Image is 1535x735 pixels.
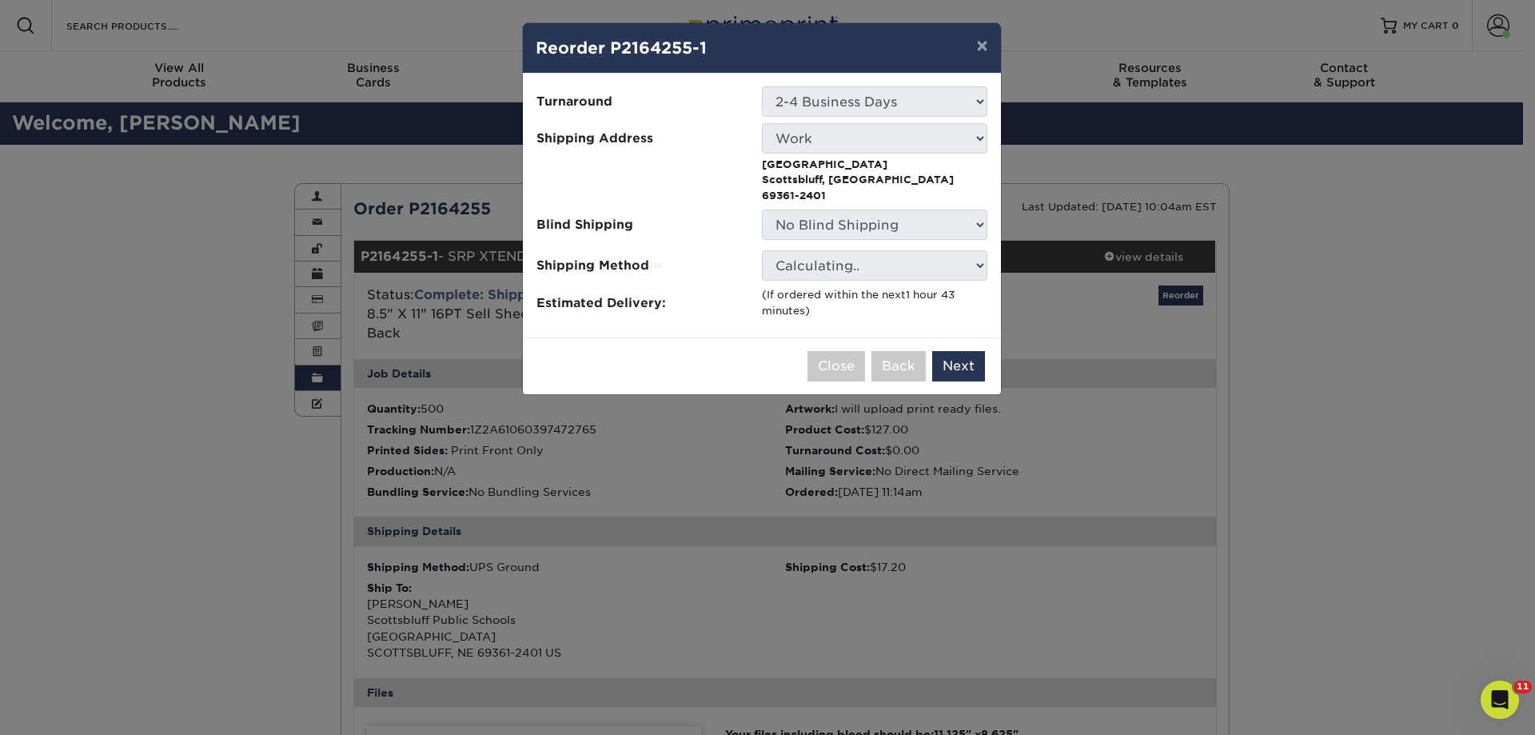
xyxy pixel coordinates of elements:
span: Shipping Method [536,257,750,275]
button: Close [807,351,865,381]
span: 11 [1513,681,1532,693]
button: Back [871,351,926,381]
span: Shipping Address [536,130,750,148]
button: Next [932,351,985,381]
span: Blind Shipping [536,216,750,234]
p: [GEOGRAPHIC_DATA] Scottsbluff, [GEOGRAPHIC_DATA] 69361-2401 [762,157,987,203]
h4: Reorder P2164255-1 [536,36,988,60]
span: Estimated Delivery: [536,294,750,312]
span: Turnaround [536,93,750,111]
span: 1 hour 43 minutes [762,289,955,316]
button: × [963,23,1000,68]
div: (If ordered within the next ) [762,287,987,318]
iframe: Intercom live chat [1481,681,1519,719]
